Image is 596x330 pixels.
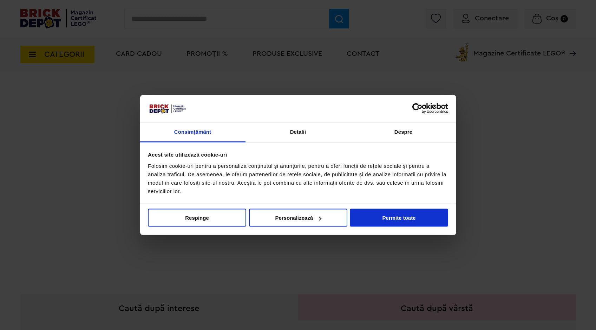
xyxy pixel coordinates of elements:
button: Personalizează [249,209,347,227]
a: Consimțământ [140,122,245,142]
a: Detalii [245,122,351,142]
img: siglă [148,103,186,114]
div: Folosim cookie-uri pentru a personaliza conținutul și anunțurile, pentru a oferi funcții de rețel... [148,161,448,195]
button: Permite toate [350,209,448,227]
div: Acest site utilizează cookie-uri [148,151,448,159]
a: Despre [351,122,456,142]
a: Usercentrics Cookiebot - opens in a new window [387,103,448,114]
button: Respinge [148,209,246,227]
